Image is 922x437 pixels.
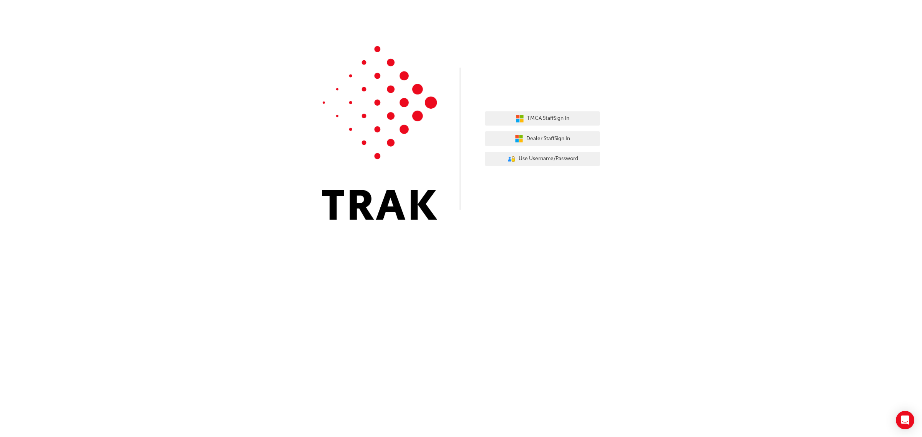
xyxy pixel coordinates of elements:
[526,134,570,143] span: Dealer Staff Sign In
[485,111,600,126] button: TMCA StaffSign In
[322,46,437,220] img: Trak
[519,154,578,163] span: Use Username/Password
[485,131,600,146] button: Dealer StaffSign In
[527,114,569,123] span: TMCA Staff Sign In
[485,152,600,166] button: Use Username/Password
[896,411,914,429] div: Open Intercom Messenger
